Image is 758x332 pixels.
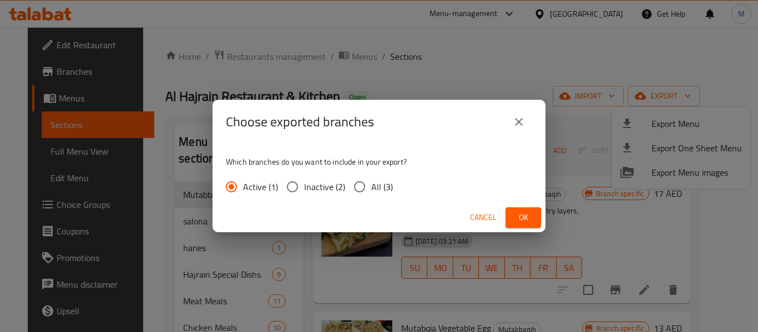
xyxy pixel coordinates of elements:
button: Ok [506,207,541,228]
button: Cancel [466,207,501,228]
button: close [506,109,532,135]
span: Ok [514,211,532,224]
span: Inactive (2) [304,180,345,193]
p: Which branches do you want to include in your export? [226,156,532,167]
span: Active (1) [243,180,278,193]
span: Cancel [470,211,497,224]
span: All (3) [371,180,393,193]
h2: Choose exported branches [226,113,374,131]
